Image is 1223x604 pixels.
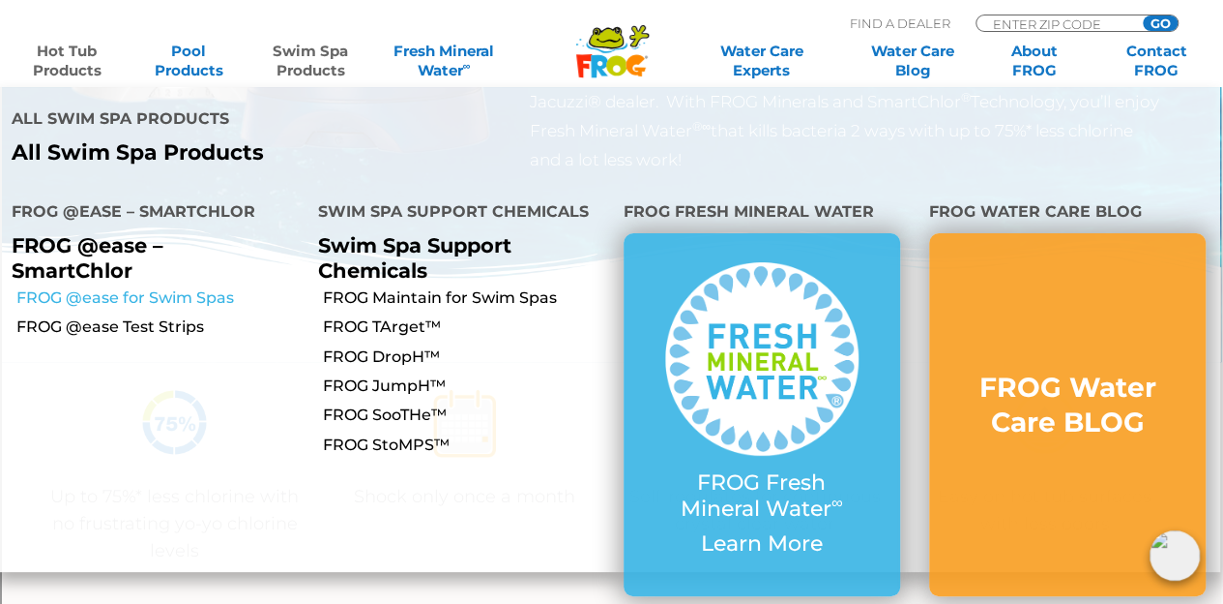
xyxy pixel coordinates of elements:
input: GO [1143,15,1178,31]
a: FROG StoMPS™ [323,435,609,456]
a: Water CareExperts [684,42,838,80]
div: Delete [8,147,1215,165]
a: FROG SooTHe™ [323,405,609,426]
sup: ∞ [831,493,843,512]
p: FROG @ease – SmartChlor [12,233,288,282]
a: Swim SpaProducts [263,42,358,80]
div: Add Outline Template [8,217,1215,234]
div: Journal [8,252,1215,269]
div: DELETE [8,446,1215,464]
p: Find A Dealer [850,15,950,32]
a: FROG Water Care BLOG [968,370,1167,460]
div: Move to ... [8,464,1215,481]
div: ??? [8,394,1215,411]
a: AboutFROG [987,42,1082,80]
div: Newspaper [8,287,1215,304]
a: Swim Spa Support Chemicals [318,233,511,282]
div: MOVE [8,516,1215,533]
h3: FROG Water Care BLOG [968,370,1167,440]
a: PoolProducts [141,42,236,80]
p: FROG Fresh Mineral Water [662,470,861,522]
div: Search for Source [8,234,1215,252]
div: Sort New > Old [8,25,1215,43]
div: CANCEL [8,377,1215,394]
div: SAVE AND GO HOME [8,429,1215,446]
div: WEBSITE [8,586,1215,603]
input: Zip Code Form [991,15,1121,32]
div: Home [8,481,1215,498]
sup: ∞ [463,59,471,73]
div: Options [8,77,1215,95]
div: Television/Radio [8,304,1215,321]
div: Sign out [8,95,1215,112]
h4: FROG Water Care BLOG [929,195,1206,233]
div: Print [8,199,1215,217]
a: Fresh MineralWater∞ [385,42,504,80]
img: openIcon [1150,530,1200,581]
div: Move To ... [8,130,1215,147]
a: FROG Maintain for Swim Spas [323,287,609,309]
a: FROG @ease for Swim Spas [16,287,303,309]
div: Download [8,182,1215,199]
h4: FROG Fresh Mineral Water [624,195,900,233]
div: BOOK [8,568,1215,586]
a: FROG Fresh Mineral Water∞ Learn More [662,262,861,566]
a: FROG @ease Test Strips [16,317,303,338]
a: FROG TArget™ [323,317,609,338]
a: FROG DropH™ [323,347,609,368]
a: ContactFROG [1109,42,1204,80]
div: Rename [8,112,1215,130]
div: Magazine [8,269,1215,287]
div: Delete [8,60,1215,77]
h4: Swim Spa Support Chemicals [318,195,595,233]
div: Sort A > Z [8,8,1215,25]
div: TODO: put dlg title [8,339,1215,356]
div: This outline has no content. Would you like to delete it? [8,411,1215,429]
div: SAVE [8,551,1215,568]
h4: All Swim Spa Products [12,102,594,140]
div: CANCEL [8,498,1215,516]
p: Learn More [662,531,861,557]
h4: FROG @ease – SmartChlor [12,195,288,233]
a: All Swim Spa Products [12,140,594,166]
div: Rename Outline [8,165,1215,182]
a: Water CareBlog [865,42,960,80]
div: Move To ... [8,43,1215,60]
a: FROG JumpH™ [323,376,609,397]
a: Hot TubProducts [19,42,114,80]
div: New source [8,533,1215,551]
div: Visual Art [8,321,1215,339]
